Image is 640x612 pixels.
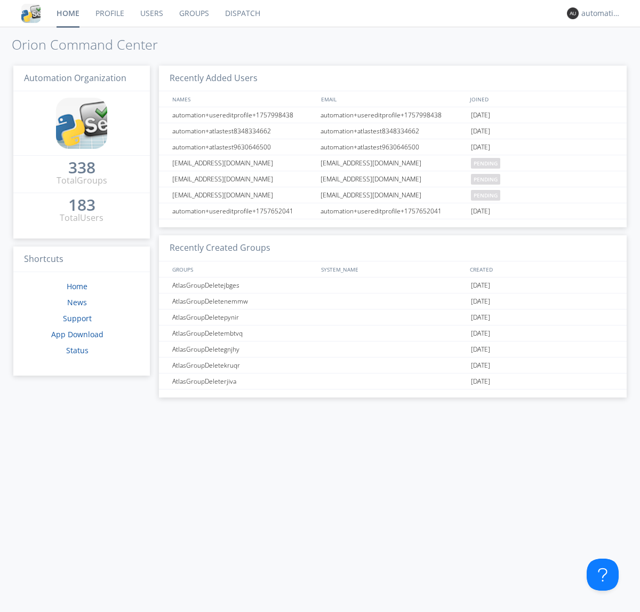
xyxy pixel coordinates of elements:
span: [DATE] [471,341,490,357]
a: automation+usereditprofile+1757652041automation+usereditprofile+1757652041[DATE] [159,203,627,219]
img: cddb5a64eb264b2086981ab96f4c1ba7 [21,4,41,23]
div: automation+atlas0003 [581,8,621,19]
div: Total Groups [57,174,107,187]
div: AtlasGroupDeletepynir [170,309,317,325]
a: AtlasGroupDeleterjiva[DATE] [159,373,627,390]
span: pending [471,174,500,185]
a: AtlasGroupDeletekruqr[DATE] [159,357,627,373]
div: EMAIL [318,91,467,107]
div: AtlasGroupDeleterjiva [170,373,317,389]
a: [EMAIL_ADDRESS][DOMAIN_NAME][EMAIL_ADDRESS][DOMAIN_NAME]pending [159,187,627,203]
a: AtlasGroupDeletegnjhy[DATE] [159,341,627,357]
a: AtlasGroupDeletejbges[DATE] [159,277,627,293]
span: pending [471,190,500,201]
div: [EMAIL_ADDRESS][DOMAIN_NAME] [318,171,468,187]
div: [EMAIL_ADDRESS][DOMAIN_NAME] [318,187,468,203]
span: [DATE] [471,325,490,341]
a: App Download [51,329,103,339]
a: AtlasGroupDeletepynir[DATE] [159,309,627,325]
div: JOINED [467,91,617,107]
div: Total Users [60,212,103,224]
div: automation+atlastest9630646500 [170,139,317,155]
span: [DATE] [471,277,490,293]
span: [DATE] [471,203,490,219]
div: AtlasGroupDeletejbges [170,277,317,293]
span: [DATE] [471,357,490,373]
span: [DATE] [471,309,490,325]
div: AtlasGroupDeletekruqr [170,357,317,373]
iframe: Toggle Customer Support [587,559,619,591]
div: automation+atlastest8348334662 [318,123,468,139]
div: automation+usereditprofile+1757652041 [318,203,468,219]
div: automation+usereditprofile+1757998438 [318,107,468,123]
div: [EMAIL_ADDRESS][DOMAIN_NAME] [318,155,468,171]
span: pending [471,158,500,169]
div: automation+usereditprofile+1757998438 [170,107,317,123]
div: automation+atlastest8348334662 [170,123,317,139]
div: 338 [68,162,95,173]
span: [DATE] [471,139,490,155]
div: automation+usereditprofile+1757652041 [170,203,317,219]
a: [EMAIL_ADDRESS][DOMAIN_NAME][EMAIL_ADDRESS][DOMAIN_NAME]pending [159,171,627,187]
a: 338 [68,162,95,174]
h3: Shortcuts [13,247,150,273]
div: automation+atlastest9630646500 [318,139,468,155]
a: automation+atlastest9630646500automation+atlastest9630646500[DATE] [159,139,627,155]
div: CREATED [467,261,617,277]
div: GROUPS [170,261,316,277]
a: automation+atlastest8348334662automation+atlastest8348334662[DATE] [159,123,627,139]
a: Support [63,313,92,323]
div: 183 [68,200,95,210]
div: AtlasGroupDeletegnjhy [170,341,317,357]
span: Automation Organization [24,72,126,84]
div: [EMAIL_ADDRESS][DOMAIN_NAME] [170,171,317,187]
div: NAMES [170,91,316,107]
span: [DATE] [471,373,490,390]
img: cddb5a64eb264b2086981ab96f4c1ba7 [56,98,107,149]
div: [EMAIL_ADDRESS][DOMAIN_NAME] [170,187,317,203]
a: AtlasGroupDeletembtvq[DATE] [159,325,627,341]
span: [DATE] [471,123,490,139]
a: Home [67,281,87,291]
a: AtlasGroupDeletenemmw[DATE] [159,293,627,309]
a: [EMAIL_ADDRESS][DOMAIN_NAME][EMAIL_ADDRESS][DOMAIN_NAME]pending [159,155,627,171]
img: 373638.png [567,7,579,19]
a: News [67,297,87,307]
div: AtlasGroupDeletenemmw [170,293,317,309]
a: automation+usereditprofile+1757998438automation+usereditprofile+1757998438[DATE] [159,107,627,123]
span: [DATE] [471,293,490,309]
div: [EMAIL_ADDRESS][DOMAIN_NAME] [170,155,317,171]
span: [DATE] [471,107,490,123]
div: SYSTEM_NAME [318,261,467,277]
div: AtlasGroupDeletembtvq [170,325,317,341]
h3: Recently Created Groups [159,235,627,261]
h3: Recently Added Users [159,66,627,92]
a: Status [66,345,89,355]
a: 183 [68,200,95,212]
